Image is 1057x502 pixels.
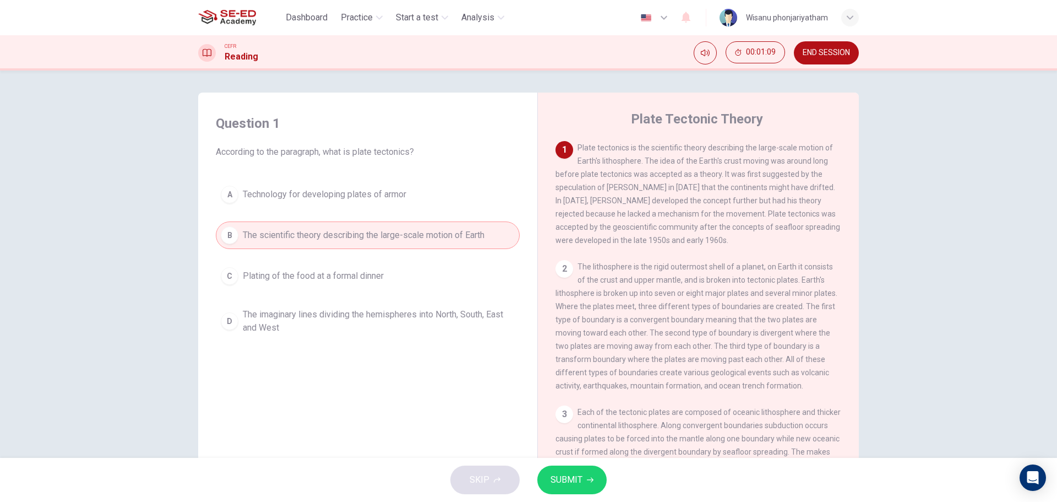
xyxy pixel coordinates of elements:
[216,181,520,208] button: ATechnology for developing plates of armor
[555,141,573,159] div: 1
[336,8,387,28] button: Practice
[216,115,520,132] h4: Question 1
[396,11,438,24] span: Start a test
[726,41,785,63] button: 00:01:09
[555,262,837,390] span: The lithosphere is the rigid outermost shell of a planet, on Earth it consists of the crust and u...
[803,48,850,57] span: END SESSION
[225,50,258,63] h1: Reading
[341,11,373,24] span: Practice
[555,406,573,423] div: 3
[198,7,281,29] a: SE-ED Academy logo
[457,8,509,28] button: Analysis
[221,226,238,244] div: B
[537,466,607,494] button: SUBMIT
[555,260,573,278] div: 2
[631,110,763,128] h4: Plate Tectonic Theory
[243,229,484,242] span: The scientific theory describing the large-scale motion of Earth
[216,303,520,339] button: DThe imaginary lines dividing the hemispheres into North, South, East and West
[694,41,717,64] div: Mute
[243,188,406,201] span: Technology for developing plates of armor
[555,408,841,469] span: Each of the tectonic plates are composed of oceanic lithosphere and thicker continental lithosphe...
[225,42,236,50] span: CEFR
[216,222,520,249] button: BThe scientific theory describing the large-scale motion of Earth
[286,11,328,24] span: Dashboard
[216,262,520,290] button: CPlating of the food at a formal dinner
[281,8,332,28] button: Dashboard
[1020,465,1046,491] div: Open Intercom Messenger
[794,41,859,64] button: END SESSION
[216,145,520,159] span: According to the paragraph, what is plate tectonics?
[639,14,653,22] img: en
[243,308,515,334] span: The imaginary lines dividing the hemispheres into North, South, East and West
[726,41,785,64] div: Hide
[551,472,582,488] span: SUBMIT
[720,9,737,26] img: Profile picture
[243,269,384,283] span: Plating of the food at a formal dinner
[198,7,256,29] img: SE-ED Academy logo
[555,143,840,245] span: Plate tectonics is the scientific theory describing the large-scale motion of Earth's lithosphere...
[746,11,828,24] div: Wisanu phonjariyatham
[221,312,238,330] div: D
[221,186,238,203] div: A
[746,48,776,57] span: 00:01:09
[461,11,494,24] span: Analysis
[221,267,238,285] div: C
[391,8,453,28] button: Start a test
